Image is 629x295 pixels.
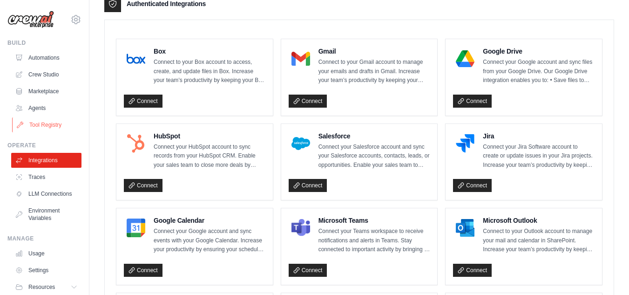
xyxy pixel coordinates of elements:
[456,49,474,68] img: Google Drive Logo
[318,58,430,85] p: Connect to your Gmail account to manage your emails and drafts in Gmail. Increase your team’s pro...
[456,134,474,153] img: Jira Logo
[28,283,55,291] span: Resources
[483,143,595,170] p: Connect your Jira Software account to create or update issues in your Jira projects. Increase you...
[154,216,265,225] h4: Google Calendar
[483,58,595,85] p: Connect your Google account and sync files from your Google Drive. Our Google Drive integration e...
[453,95,492,108] a: Connect
[11,67,81,82] a: Crew Studio
[318,143,430,170] p: Connect your Salesforce account and sync your Salesforce accounts, contacts, leads, or opportunit...
[318,227,430,254] p: Connect your Teams workspace to receive notifications and alerts in Teams. Stay connected to impo...
[7,235,81,242] div: Manage
[154,227,265,254] p: Connect your Google account and sync events with your Google Calendar. Increase your productivity...
[289,95,327,108] a: Connect
[289,264,327,277] a: Connect
[11,263,81,278] a: Settings
[291,219,310,237] img: Microsoft Teams Logo
[11,170,81,185] a: Traces
[154,143,265,170] p: Connect your HubSpot account to sync records from your HubSpot CRM. Enable your sales team to clo...
[291,134,310,153] img: Salesforce Logo
[289,179,327,192] a: Connect
[127,134,145,153] img: HubSpot Logo
[453,179,492,192] a: Connect
[12,117,82,132] a: Tool Registry
[11,186,81,201] a: LLM Connections
[11,153,81,168] a: Integrations
[124,95,162,108] a: Connect
[318,216,430,225] h4: Microsoft Teams
[7,11,54,28] img: Logo
[456,219,474,237] img: Microsoft Outlook Logo
[127,49,145,68] img: Box Logo
[154,131,265,141] h4: HubSpot
[318,47,430,56] h4: Gmail
[154,58,265,85] p: Connect to your Box account to access, create, and update files in Box. Increase your team’s prod...
[11,280,81,295] button: Resources
[11,50,81,65] a: Automations
[124,264,162,277] a: Connect
[453,264,492,277] a: Connect
[127,219,145,237] img: Google Calendar Logo
[11,84,81,99] a: Marketplace
[7,142,81,149] div: Operate
[318,131,430,141] h4: Salesforce
[483,227,595,254] p: Connect to your Outlook account to manage your mail and calendar in SharePoint. Increase your tea...
[483,216,595,225] h4: Microsoft Outlook
[154,47,265,56] h4: Box
[483,47,595,56] h4: Google Drive
[11,203,81,226] a: Environment Variables
[7,39,81,47] div: Build
[291,49,310,68] img: Gmail Logo
[483,131,595,141] h4: Jira
[11,101,81,116] a: Agents
[124,179,162,192] a: Connect
[11,246,81,261] a: Usage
